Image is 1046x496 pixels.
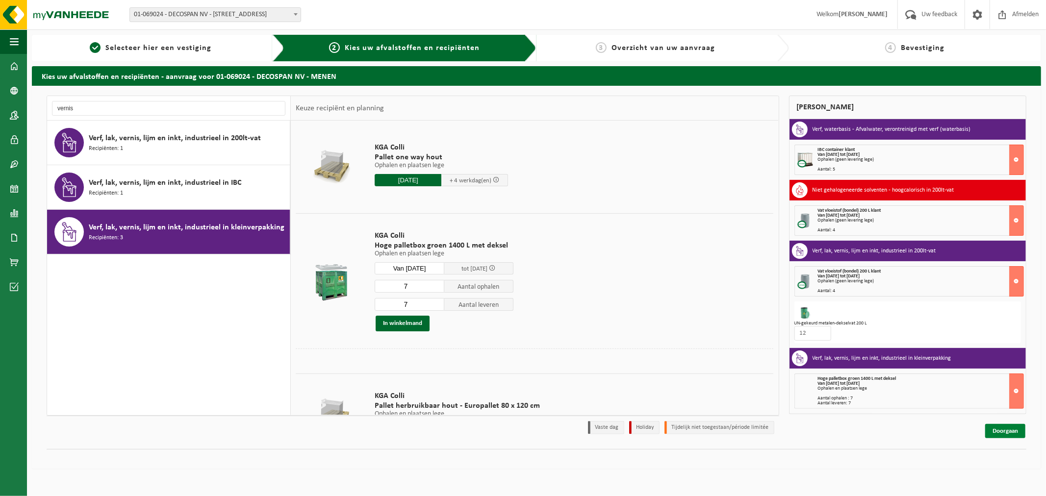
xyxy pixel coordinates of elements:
[375,162,508,169] p: Ophalen en plaatsen lege
[89,144,123,153] span: Recipiënten: 1
[291,96,389,121] div: Keuze recipiënt en planning
[90,42,101,53] span: 1
[105,44,211,52] span: Selecteer hier een vestiging
[588,421,624,434] li: Vaste dag
[375,241,513,250] span: Hoge palletbox groen 1400 L met deksel
[818,147,855,152] span: IBC container klant
[375,231,513,241] span: KGA Colli
[375,391,540,401] span: KGA Colli
[129,7,301,22] span: 01-069024 - DECOSPAN NV - 8930 MENEN, LAGEWEG 33
[444,280,514,293] span: Aantal ophalen
[130,8,301,22] span: 01-069024 - DECOSPAN NV - 8930 MENEN, LAGEWEG 33
[375,411,540,418] p: Ophalen en plaatsen lege
[885,42,896,53] span: 4
[813,350,951,366] h3: Verf, lak, vernis, lijm en inkt, industrieel in kleinverpakking
[345,44,480,52] span: Kies uw afvalstoffen en recipiënten
[818,218,1024,223] div: Ophalen (geen levering lege)
[818,213,860,218] strong: Van [DATE] tot [DATE]
[329,42,340,53] span: 2
[47,210,290,254] button: Verf, lak, vernis, lijm en inkt, industrieel in kleinverpakking Recipiënten: 3
[813,182,954,198] h3: Niet gehalogeneerde solventen - hoogcalorisch in 200lt-vat
[375,262,444,274] input: Selecteer datum
[47,165,290,210] button: Verf, lak, vernis, lijm en inkt, industrieel in IBC Recipiënten: 1
[818,289,1024,294] div: Aantal: 4
[818,386,1024,391] div: Ophalen en plaatsen lege
[444,298,514,311] span: Aantal leveren
[789,96,1027,119] div: [PERSON_NAME]
[813,243,936,259] h3: Verf, lak, vernis, lijm en inkt, industrieel in 200lt-vat
[818,167,1024,172] div: Aantal: 5
[89,233,123,243] span: Recipiënten: 3
[375,250,513,257] p: Ophalen en plaatsen lege
[901,44,944,52] span: Bevestiging
[818,208,881,213] span: Vat vloeistof (bondel) 200 L klant
[89,189,123,198] span: Recipiënten: 1
[818,396,1024,401] div: Aantal ophalen : 7
[375,401,540,411] span: Pallet herbruikbaar hout - Europallet 80 x 120 cm
[47,121,290,165] button: Verf, lak, vernis, lijm en inkt, industrieel in 200lt-vat Recipiënten: 1
[52,101,285,116] input: Materiaal zoeken
[37,42,265,54] a: 1Selecteer hier een vestiging
[450,177,491,184] span: + 4 werkdag(en)
[375,174,441,186] input: Selecteer datum
[376,316,430,331] button: In winkelmand
[818,279,1024,284] div: Ophalen (geen levering lege)
[612,44,715,52] span: Overzicht van uw aanvraag
[32,66,1041,85] h2: Kies uw afvalstoffen en recipiënten - aanvraag voor 01-069024 - DECOSPAN NV - MENEN
[794,321,1021,326] div: UN-gekeurd metalen-dekselvat 200 L
[89,177,241,189] span: Verf, lak, vernis, lijm en inkt, industrieel in IBC
[818,273,860,279] strong: Van [DATE] tot [DATE]
[818,152,860,157] strong: Van [DATE] tot [DATE]
[818,381,860,386] strong: Van [DATE] tot [DATE]
[985,424,1025,438] a: Doorgaan
[89,222,284,233] span: Verf, lak, vernis, lijm en inkt, industrieel in kleinverpakking
[818,228,1024,233] div: Aantal: 4
[818,401,1024,406] div: Aantal leveren: 7
[797,304,813,320] img: 01-000241
[839,11,888,18] strong: [PERSON_NAME]
[462,266,488,272] span: tot [DATE]
[818,157,1024,162] div: Ophalen (geen levering lege)
[818,269,881,274] span: Vat vloeistof (bondel) 200 L klant
[375,143,508,152] span: KGA Colli
[818,376,896,381] span: Hoge palletbox groen 1400 L met deksel
[629,421,660,434] li: Holiday
[813,122,971,137] h3: Verf, waterbasis - Afvalwater, verontreinigd met verf (waterbasis)
[375,152,508,162] span: Pallet one way hout
[596,42,607,53] span: 3
[89,132,261,144] span: Verf, lak, vernis, lijm en inkt, industrieel in 200lt-vat
[664,421,774,434] li: Tijdelijk niet toegestaan/période limitée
